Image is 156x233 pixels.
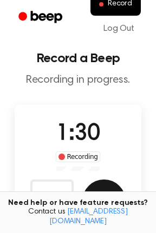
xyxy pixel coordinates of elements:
[49,208,128,225] a: [EMAIL_ADDRESS][DOMAIN_NAME]
[56,123,100,145] span: 1:30
[6,208,149,227] span: Contact us
[9,52,147,65] h1: Record a Beep
[30,179,74,223] button: Delete Audio Record
[9,74,147,87] p: Recording in progress.
[93,16,145,42] a: Log Out
[82,179,126,223] button: Save Audio Record
[56,151,101,162] div: Recording
[11,7,72,28] a: Beep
